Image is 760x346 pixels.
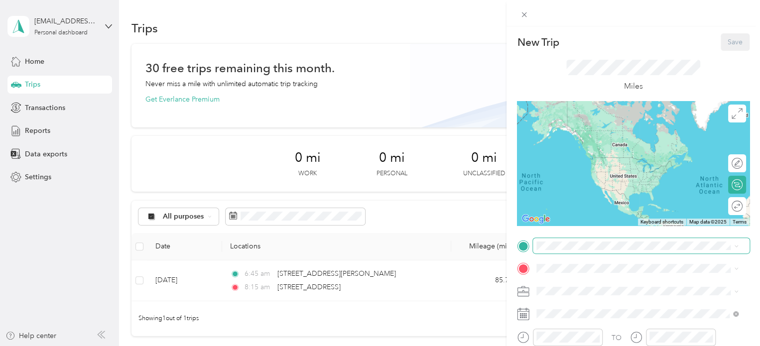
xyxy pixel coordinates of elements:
p: New Trip [517,35,559,49]
span: Map data ©2025 [689,219,727,225]
iframe: Everlance-gr Chat Button Frame [704,290,760,346]
a: Open this area in Google Maps (opens a new window) [519,213,552,226]
img: Google [519,213,552,226]
div: TO [612,333,622,343]
button: Keyboard shortcuts [640,219,683,226]
p: Miles [624,80,643,93]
